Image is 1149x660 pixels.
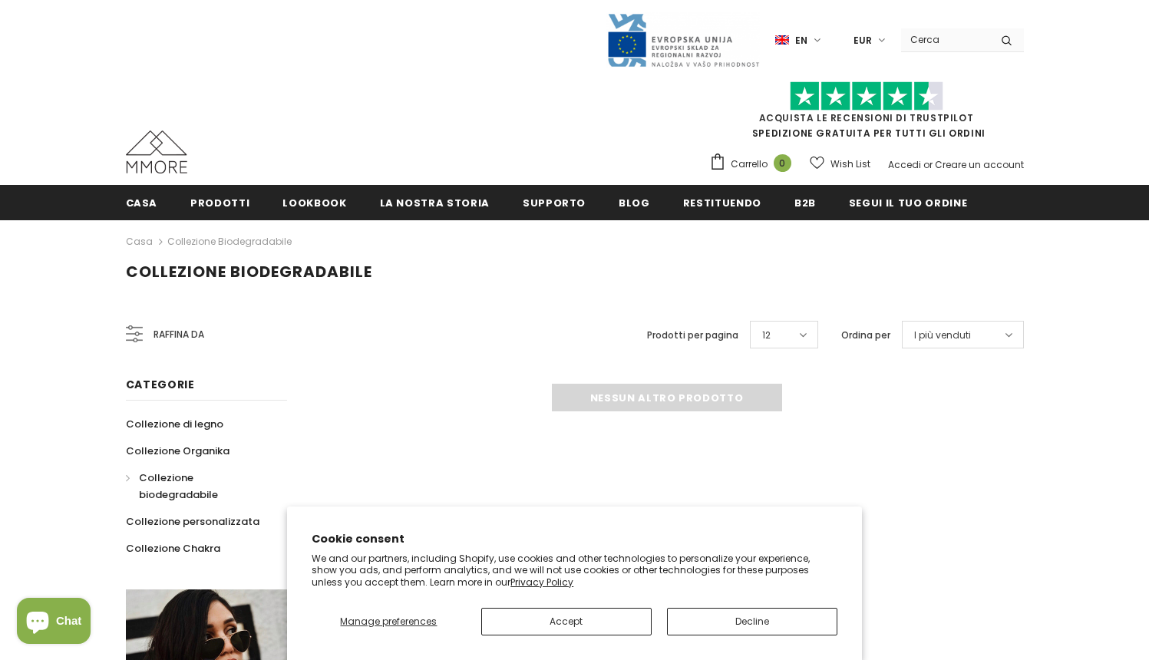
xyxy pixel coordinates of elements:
[126,411,223,437] a: Collezione di legno
[523,185,586,219] a: supporto
[888,158,921,171] a: Accedi
[139,470,218,502] span: Collezione biodegradabile
[126,233,153,251] a: Casa
[126,464,270,508] a: Collezione biodegradabile
[731,157,768,172] span: Carrello
[830,157,870,172] span: Wish List
[340,615,437,628] span: Manage preferences
[849,185,967,219] a: Segui il tuo ordine
[810,150,870,177] a: Wish List
[481,608,652,635] button: Accept
[282,196,346,210] span: Lookbook
[126,514,259,529] span: Collezione personalizzata
[126,196,158,210] span: Casa
[126,261,372,282] span: Collezione biodegradabile
[923,158,933,171] span: or
[794,196,816,210] span: B2B
[190,185,249,219] a: Prodotti
[312,531,837,547] h2: Cookie consent
[126,377,195,392] span: Categorie
[126,130,187,173] img: Casi MMORE
[167,235,292,248] a: Collezione biodegradabile
[619,185,650,219] a: Blog
[190,196,249,210] span: Prodotti
[126,508,259,535] a: Collezione personalizzata
[312,553,837,589] p: We and our partners, including Shopify, use cookies and other technologies to personalize your ex...
[523,196,586,210] span: supporto
[759,111,974,124] a: Acquista le recensioni di TrustPilot
[790,81,943,111] img: Fidati di Pilot Stars
[12,598,95,648] inbox-online-store-chat: Shopify online store chat
[380,196,490,210] span: La nostra storia
[935,158,1024,171] a: Creare un account
[154,326,204,343] span: Raffina da
[619,196,650,210] span: Blog
[606,33,760,46] a: Javni Razpis
[126,444,229,458] span: Collezione Organika
[762,328,771,343] span: 12
[709,153,799,176] a: Carrello 0
[901,28,989,51] input: Search Site
[709,88,1024,140] span: SPEDIZIONE GRATUITA PER TUTTI GLI ORDINI
[775,34,789,47] img: i-lang-1.png
[126,417,223,431] span: Collezione di legno
[794,185,816,219] a: B2B
[282,185,346,219] a: Lookbook
[853,33,872,48] span: EUR
[380,185,490,219] a: La nostra storia
[126,541,220,556] span: Collezione Chakra
[774,154,791,172] span: 0
[126,185,158,219] a: Casa
[683,196,761,210] span: Restituendo
[510,576,573,589] a: Privacy Policy
[312,608,465,635] button: Manage preferences
[849,196,967,210] span: Segui il tuo ordine
[683,185,761,219] a: Restituendo
[126,437,229,464] a: Collezione Organika
[841,328,890,343] label: Ordina per
[126,535,220,562] a: Collezione Chakra
[667,608,837,635] button: Decline
[795,33,807,48] span: en
[914,328,971,343] span: I più venduti
[606,12,760,68] img: Javni Razpis
[647,328,738,343] label: Prodotti per pagina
